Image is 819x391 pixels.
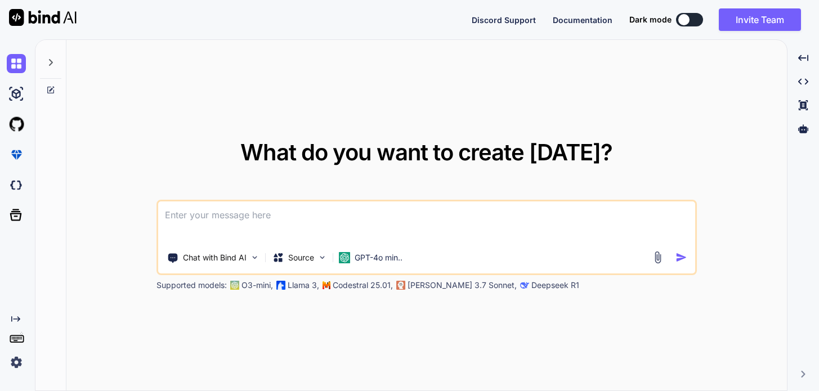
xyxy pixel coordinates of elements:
p: Llama 3, [288,280,319,291]
img: claude [520,281,529,290]
p: GPT-4o min.. [355,252,402,263]
p: Source [288,252,314,263]
img: premium [7,145,26,164]
img: attachment [651,251,664,264]
img: ai-studio [7,84,26,104]
button: Documentation [553,14,612,26]
p: Chat with Bind AI [183,252,247,263]
img: GPT-4 [230,281,239,290]
img: icon [675,251,687,263]
p: Supported models: [156,280,227,291]
p: O3-mini, [241,280,273,291]
span: What do you want to create [DATE]? [240,138,612,166]
img: Mistral-AI [323,281,330,289]
img: Pick Models [317,253,327,262]
p: Codestral 25.01, [333,280,393,291]
img: githubLight [7,115,26,134]
img: darkCloudIdeIcon [7,176,26,195]
p: Deepseek R1 [531,280,579,291]
span: Discord Support [472,15,536,25]
img: Llama2 [276,281,285,290]
span: Dark mode [629,14,672,25]
img: chat [7,54,26,73]
img: Pick Tools [250,253,259,262]
img: claude [396,281,405,290]
button: Discord Support [472,14,536,26]
img: GPT-4o mini [339,252,350,263]
img: Bind AI [9,9,77,26]
button: Invite Team [719,8,801,31]
span: Documentation [553,15,612,25]
img: settings [7,353,26,372]
p: [PERSON_NAME] 3.7 Sonnet, [408,280,517,291]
